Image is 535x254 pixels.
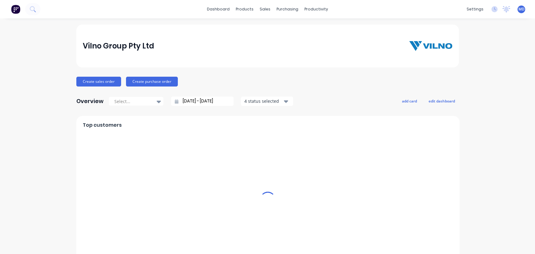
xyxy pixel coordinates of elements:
div: Overview [76,95,104,107]
button: Create sales order [76,77,121,87]
div: purchasing [273,5,301,14]
img: Factory [11,5,20,14]
button: Create purchase order [126,77,178,87]
div: 4 status selected [244,98,283,104]
div: sales [257,5,273,14]
button: 4 status selected [241,97,293,106]
button: edit dashboard [425,97,459,105]
span: Top customers [83,121,122,129]
div: Vilno Group Pty Ltd [83,40,154,52]
div: products [233,5,257,14]
span: MD [518,6,525,12]
a: dashboard [204,5,233,14]
button: add card [398,97,421,105]
img: Vilno Group Pty Ltd [409,41,452,51]
div: productivity [301,5,331,14]
div: settings [464,5,487,14]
